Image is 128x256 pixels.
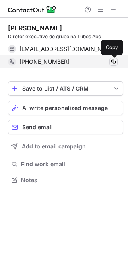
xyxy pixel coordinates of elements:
[21,161,120,168] span: Find work email
[19,45,111,53] span: [EMAIL_ADDRESS][DOMAIN_NAME]
[22,105,108,111] span: AI write personalized message
[19,58,70,65] span: [PHONE_NUMBER]
[8,81,123,96] button: save-profile-one-click
[8,5,56,14] img: ContactOut v5.3.10
[8,139,123,154] button: Add to email campaign
[22,124,53,130] span: Send email
[21,177,120,184] span: Notes
[22,85,109,92] div: Save to List / ATS / CRM
[8,158,123,170] button: Find work email
[8,33,123,40] div: Diretor executivo do grupo na Tubos Abc
[8,24,62,32] div: [PERSON_NAME]
[8,101,123,115] button: AI write personalized message
[8,175,123,186] button: Notes
[8,120,123,134] button: Send email
[22,143,86,150] span: Add to email campaign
